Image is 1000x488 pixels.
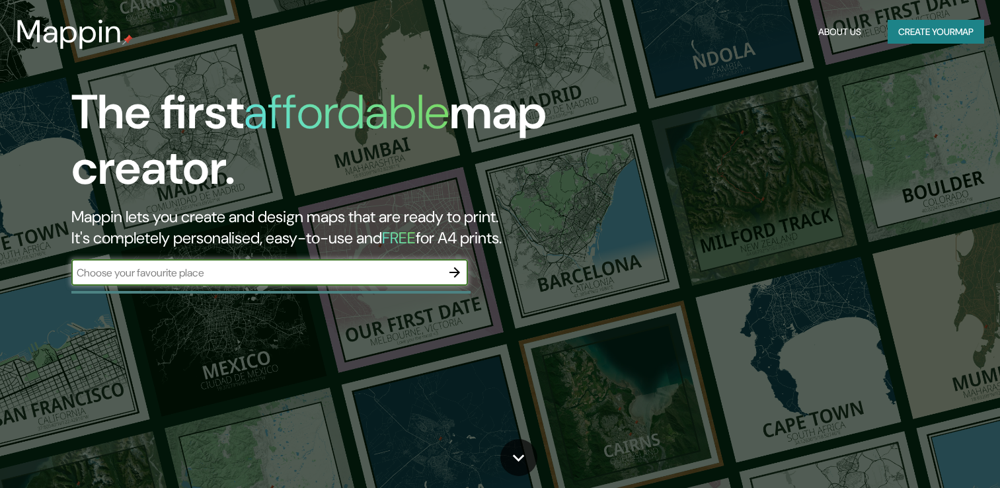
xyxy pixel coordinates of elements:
h1: The first map creator. [71,85,572,206]
input: Choose your favourite place [71,265,442,280]
h5: FREE [382,227,416,248]
h1: affordable [244,81,449,143]
h2: Mappin lets you create and design maps that are ready to print. It's completely personalised, eas... [71,206,572,249]
button: Create yourmap [888,20,984,44]
h3: Mappin [16,13,122,50]
button: About Us [813,20,866,44]
img: mappin-pin [122,34,133,45]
